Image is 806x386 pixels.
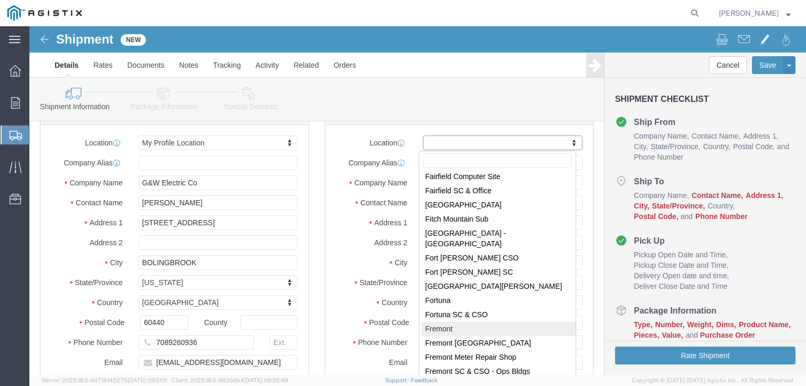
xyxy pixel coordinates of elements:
[718,7,791,19] button: [PERSON_NAME]
[244,377,288,383] span: [DATE] 09:32:48
[172,377,288,383] span: Client: 2025.18.0-9839db4
[411,377,438,383] a: Feedback
[719,7,779,19] span: Anthony Bannister
[29,26,806,375] iframe: FS Legacy Container
[632,376,793,385] span: Copyright © [DATE]-[DATE] Agistix Inc., All Rights Reserved
[42,377,167,383] span: Server: 2025.18.0-dd719145275
[385,377,411,383] a: Support
[7,5,82,21] img: logo
[128,377,167,383] span: [DATE] 09:51:11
